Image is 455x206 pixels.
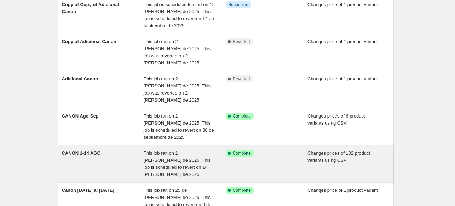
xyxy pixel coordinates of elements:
span: Changes prices of 132 product variants using CSV [307,150,370,163]
span: Reverted [233,39,250,45]
span: This job ran on 2 [PERSON_NAME] de 2025. This job was reverted on 2 [PERSON_NAME] de 2025. [144,39,211,65]
span: Scheduled [229,2,249,7]
span: Changes price of 1 product variant [307,39,378,44]
span: Changes price of 1 product variant [307,2,378,7]
span: Adicional Canon [62,76,98,81]
span: Complete [233,113,251,119]
span: This job ran on 1 [PERSON_NAME] de 2025. This job is scheduled to revert on 14 [PERSON_NAME] de 2... [144,150,211,177]
span: This job is scheduled to start on 15 [PERSON_NAME] de 2025. This job is scheduled to revert on 14... [144,2,215,28]
span: Canon [DATE] al [DATE] [62,188,114,193]
span: Reverted [233,76,250,82]
span: This job ran on 1 [PERSON_NAME] de 2025. This job is scheduled to revert on 30 de septiembre de 2... [144,113,214,140]
span: CANON 1-14 AGO [62,150,101,156]
span: Changes price of 1 product variant [307,188,378,193]
span: Changes prices of 6 product variants using CSV [307,113,365,126]
span: Copy of Copy of Adicional Canon [62,2,119,14]
span: CANON Ago-Sep [62,113,99,119]
span: Complete [233,188,251,193]
span: Copy of Adicional Canon [62,39,116,44]
span: Changes price of 1 product variant [307,76,378,81]
span: This job ran on 2 [PERSON_NAME] de 2025. This job was reverted on 2 [PERSON_NAME] de 2025. [144,76,211,103]
span: Complete [233,150,251,156]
